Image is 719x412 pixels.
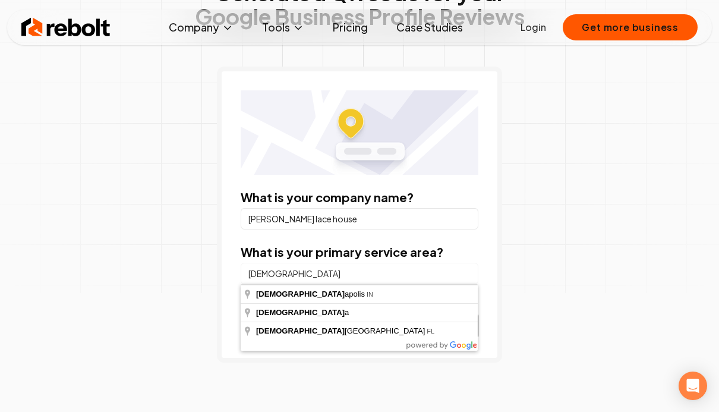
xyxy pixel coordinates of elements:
img: Rebolt Logo [21,15,111,39]
span: [DEMOGRAPHIC_DATA] [256,308,345,317]
span: [DEMOGRAPHIC_DATA] [256,326,345,335]
button: Company [159,15,243,39]
span: a [256,308,351,317]
input: City or county or neighborhood [241,263,478,284]
span: FL [427,328,434,335]
a: Pricing [323,15,377,39]
a: Case Studies [387,15,472,39]
span: IN [367,291,373,298]
button: Tools [253,15,314,39]
img: Location map [241,90,478,175]
button: Get more business [563,14,698,40]
input: Company Name [241,208,478,229]
span: [GEOGRAPHIC_DATA] [256,326,427,335]
a: Login [521,20,546,34]
label: What is your company name? [241,190,414,205]
label: What is your primary service area? [241,244,443,259]
span: apolis [256,290,367,298]
span: [DEMOGRAPHIC_DATA] [256,290,345,298]
div: Open Intercom Messenger [679,372,707,400]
